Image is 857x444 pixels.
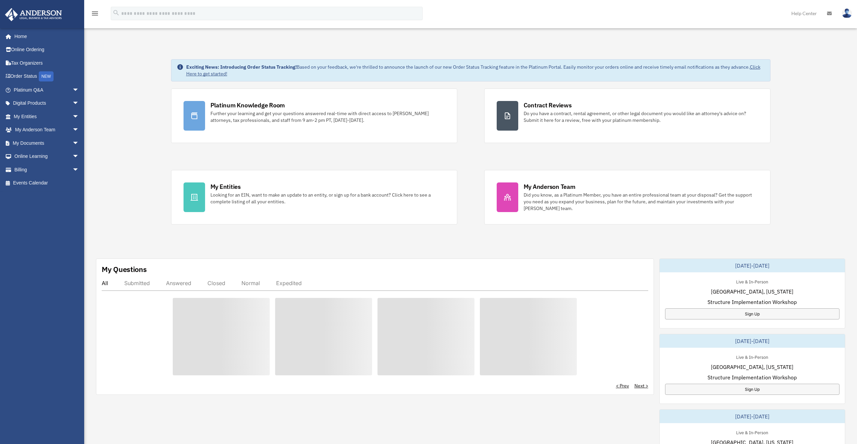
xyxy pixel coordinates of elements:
[665,384,839,395] a: Sign Up
[524,192,758,212] div: Did you know, as a Platinum Member, you have an entire professional team at your disposal? Get th...
[102,280,108,286] div: All
[707,298,797,306] span: Structure Implementation Workshop
[171,89,457,143] a: Platinum Knowledge Room Further your learning and get your questions answered real-time with dire...
[5,56,89,70] a: Tax Organizers
[72,97,86,110] span: arrow_drop_down
[731,278,773,285] div: Live & In-Person
[5,110,89,123] a: My Entitiesarrow_drop_down
[524,182,575,191] div: My Anderson Team
[276,280,302,286] div: Expedited
[5,123,89,137] a: My Anderson Teamarrow_drop_down
[524,101,572,109] div: Contract Reviews
[842,8,852,18] img: User Pic
[91,9,99,18] i: menu
[72,163,86,177] span: arrow_drop_down
[634,382,648,389] a: Next >
[124,280,150,286] div: Submitted
[665,308,839,319] a: Sign Up
[210,182,241,191] div: My Entities
[91,12,99,18] a: menu
[72,110,86,124] span: arrow_drop_down
[707,373,797,381] span: Structure Implementation Workshop
[711,287,793,296] span: [GEOGRAPHIC_DATA], [US_STATE]
[186,64,297,70] strong: Exciting News: Introducing Order Status Tracking!
[186,64,765,77] div: Based on your feedback, we're thrilled to announce the launch of our new Order Status Tracking fe...
[5,163,89,176] a: Billingarrow_drop_down
[731,353,773,360] div: Live & In-Person
[210,101,285,109] div: Platinum Knowledge Room
[166,280,191,286] div: Answered
[660,410,845,423] div: [DATE]-[DATE]
[731,429,773,436] div: Live & In-Person
[210,192,445,205] div: Looking for an EIN, want to make an update to an entity, or sign up for a bank account? Click her...
[39,71,54,81] div: NEW
[616,382,629,389] a: < Prev
[186,64,760,77] a: Click Here to get started!
[484,170,770,225] a: My Anderson Team Did you know, as a Platinum Member, you have an entire professional team at your...
[3,8,64,21] img: Anderson Advisors Platinum Portal
[524,110,758,124] div: Do you have a contract, rental agreement, or other legal document you would like an attorney's ad...
[112,9,120,16] i: search
[102,264,147,274] div: My Questions
[660,259,845,272] div: [DATE]-[DATE]
[5,43,89,57] a: Online Ordering
[711,363,793,371] span: [GEOGRAPHIC_DATA], [US_STATE]
[660,334,845,348] div: [DATE]-[DATE]
[241,280,260,286] div: Normal
[171,170,457,225] a: My Entities Looking for an EIN, want to make an update to an entity, or sign up for a bank accoun...
[72,83,86,97] span: arrow_drop_down
[5,97,89,110] a: Digital Productsarrow_drop_down
[5,136,89,150] a: My Documentsarrow_drop_down
[5,150,89,163] a: Online Learningarrow_drop_down
[484,89,770,143] a: Contract Reviews Do you have a contract, rental agreement, or other legal document you would like...
[5,83,89,97] a: Platinum Q&Aarrow_drop_down
[210,110,445,124] div: Further your learning and get your questions answered real-time with direct access to [PERSON_NAM...
[207,280,225,286] div: Closed
[5,30,86,43] a: Home
[72,150,86,164] span: arrow_drop_down
[5,70,89,83] a: Order StatusNEW
[5,176,89,190] a: Events Calendar
[72,123,86,137] span: arrow_drop_down
[72,136,86,150] span: arrow_drop_down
